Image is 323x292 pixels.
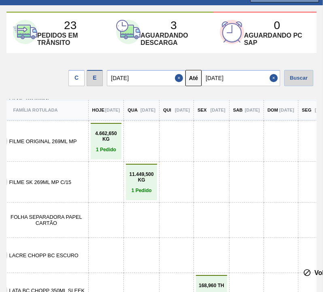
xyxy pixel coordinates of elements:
[202,70,280,86] input: dd/mm/yyyy
[93,147,120,152] p: 1 Pedido
[9,252,79,258] button: LACRE CHOPP BC ESCURO
[284,70,313,86] div: Buscar
[92,108,104,112] p: Hoje
[170,19,177,32] p: 3
[233,108,243,112] p: Sab
[268,108,278,112] p: Dom
[87,70,103,86] div: E
[198,283,225,288] p: 168,960 TH
[68,70,85,86] div: C
[279,108,294,112] p: [DATE]
[9,179,72,185] button: FILME SK 269ML MP C/15
[107,70,185,86] input: dd/mm/yyyy
[105,108,120,112] p: [DATE]
[175,108,190,112] p: [DATE]
[244,32,310,47] p: Aguardando PC SAP
[140,32,206,47] p: Aguardando descarga
[37,32,103,47] p: Pedidos em trânsito
[93,131,120,142] p: 4.662,650 KG
[87,68,103,86] div: Visão Data de Entrega
[198,108,206,112] p: Sex
[270,70,280,86] button: Close
[64,19,76,32] p: 23
[185,70,202,86] button: Até
[128,188,155,193] p: 1 Pedido
[116,20,140,44] img: second-card-icon
[140,108,155,112] p: [DATE]
[245,108,260,112] p: [DATE]
[175,70,185,86] button: Close
[302,108,312,112] p: Seg
[128,171,155,183] p: 11.449,500 KG
[163,108,171,112] p: Qui
[210,108,225,112] p: [DATE]
[6,214,86,226] button: FOLHA SEPARADORA PAPEL CARTÃO
[13,20,37,44] img: first-card-icon
[93,131,120,152] a: 4.662,650 KG1 Pedido
[68,68,85,86] div: Visão data de Coleta
[127,108,138,112] p: Qua
[9,138,77,144] button: FILME ORIGINAL 269ML MP
[128,171,155,193] a: 11.449,500 KG1 Pedido
[274,19,280,32] p: 0
[220,20,244,44] img: third-card-icon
